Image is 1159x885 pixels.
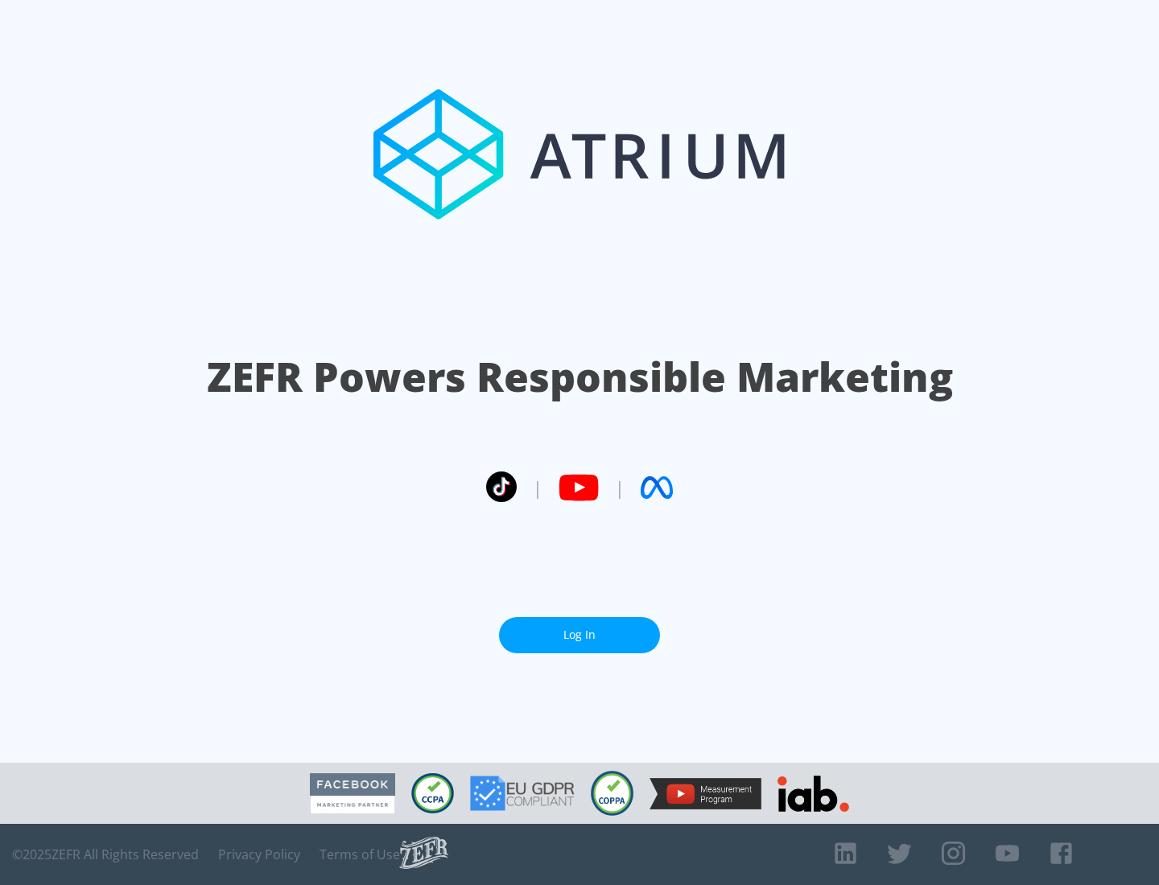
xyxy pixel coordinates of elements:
a: Log In [499,617,660,653]
img: COPPA Compliant [591,771,633,816]
img: GDPR Compliant [470,776,575,811]
a: Privacy Policy [218,846,300,862]
img: CCPA Compliant [411,773,454,813]
h1: ZEFR Powers Responsible Marketing [207,349,953,405]
span: © 2025 ZEFR All Rights Reserved [12,846,199,862]
span: | [533,475,542,500]
a: Terms of Use [320,846,400,862]
span: | [615,475,625,500]
img: IAB [777,776,849,812]
img: Facebook Marketing Partner [310,773,395,814]
img: YouTube Measurement Program [650,778,761,809]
